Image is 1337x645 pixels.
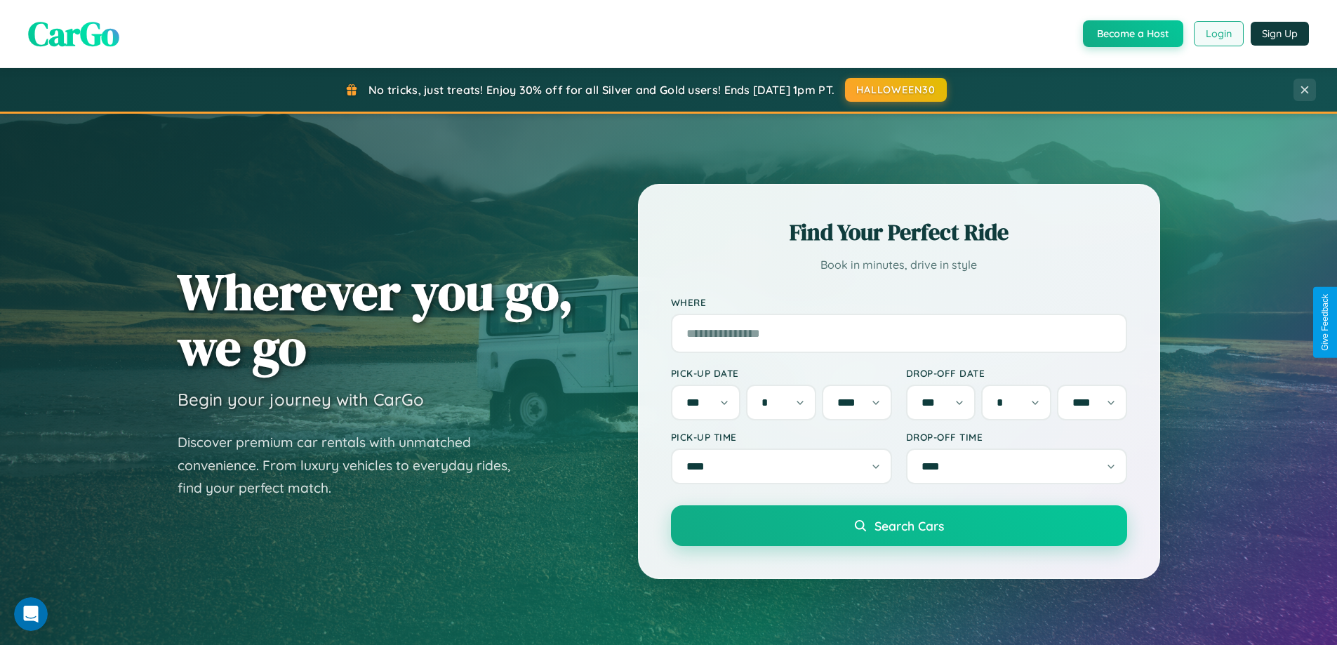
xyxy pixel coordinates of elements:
[671,505,1127,546] button: Search Cars
[368,83,834,97] span: No tricks, just treats! Enjoy 30% off for all Silver and Gold users! Ends [DATE] 1pm PT.
[874,518,944,533] span: Search Cars
[671,367,892,379] label: Pick-up Date
[1320,294,1330,351] div: Give Feedback
[1194,21,1244,46] button: Login
[14,597,48,631] iframe: Intercom live chat
[906,431,1127,443] label: Drop-off Time
[178,431,528,500] p: Discover premium car rentals with unmatched convenience. From luxury vehicles to everyday rides, ...
[671,431,892,443] label: Pick-up Time
[178,264,573,375] h1: Wherever you go, we go
[1251,22,1309,46] button: Sign Up
[28,11,119,57] span: CarGo
[906,367,1127,379] label: Drop-off Date
[671,217,1127,248] h2: Find Your Perfect Ride
[845,78,947,102] button: HALLOWEEN30
[178,389,424,410] h3: Begin your journey with CarGo
[671,296,1127,308] label: Where
[671,255,1127,275] p: Book in minutes, drive in style
[1083,20,1183,47] button: Become a Host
